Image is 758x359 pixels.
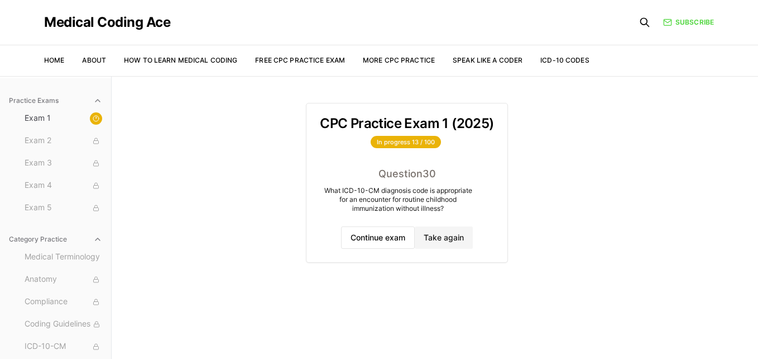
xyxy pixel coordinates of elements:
button: Practice Exams [4,92,107,110]
a: Home [44,56,64,64]
span: Exam 1 [25,112,102,125]
button: Exam 2 [20,132,107,150]
button: Coding Guidelines [20,315,107,333]
button: Continue exam [341,226,415,249]
button: Exam 1 [20,110,107,127]
span: Coding Guidelines [25,318,102,330]
h3: CPC Practice Exam 1 (2025) [320,117,493,130]
span: Compliance [25,296,102,308]
button: Exam 3 [20,154,107,172]
button: Exam 5 [20,199,107,217]
button: Take again [415,226,473,249]
button: Medical Terminology [20,248,107,266]
button: ICD-10-CM [20,338,107,356]
div: In progress 13 / 100 [371,136,441,148]
a: Medical Coding Ace [44,16,170,29]
span: Anatomy [25,273,102,286]
button: Compliance [20,293,107,311]
a: Speak Like a Coder [453,56,522,64]
span: Exam 5 [25,202,102,214]
span: ICD-10-CM [25,341,102,353]
span: Medical Terminology [25,251,102,263]
span: Exam 3 [25,157,102,169]
button: Anatomy [20,271,107,289]
span: Exam 4 [25,179,102,192]
button: Category Practice [4,230,107,248]
span: Exam 2 [25,135,102,147]
div: Question 30 [320,166,493,182]
a: About [82,56,106,64]
a: How to Learn Medical Coding [124,56,237,64]
div: What ICD-10-CM diagnosis code is appropriate for an encounter for routine childhood immunization ... [320,186,476,213]
a: ICD-10 Codes [540,56,589,64]
button: Exam 4 [20,177,107,195]
a: More CPC Practice [363,56,435,64]
a: Subscribe [663,17,714,27]
a: Free CPC Practice Exam [255,56,345,64]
